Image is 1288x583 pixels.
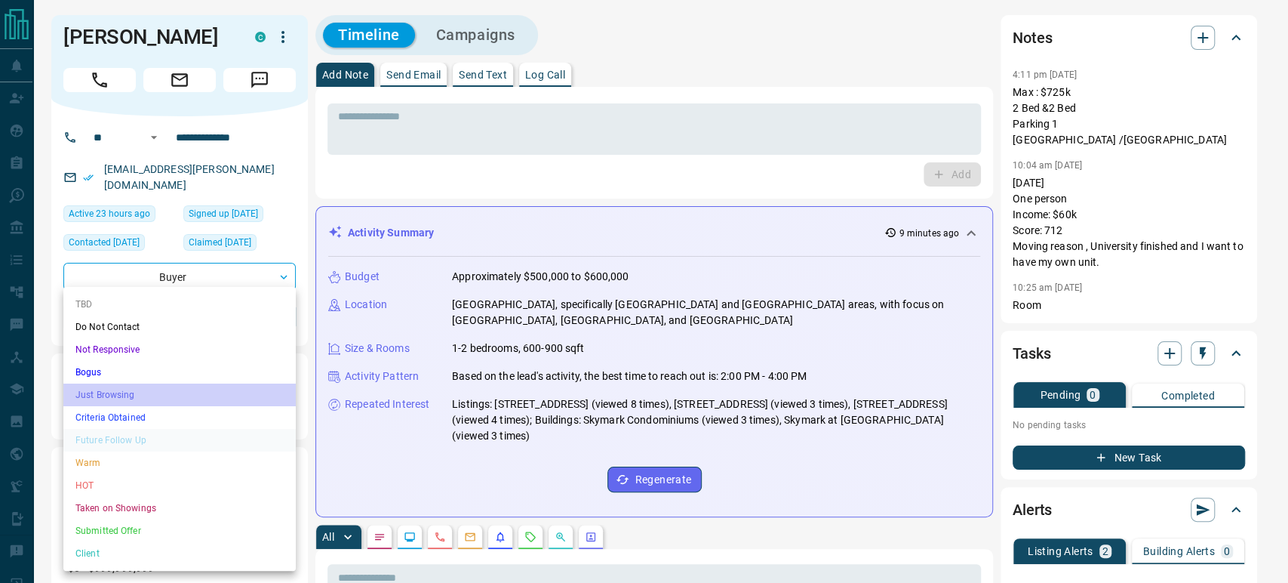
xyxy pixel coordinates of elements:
li: Warm [63,452,296,474]
li: HOT [63,474,296,497]
li: TBD [63,293,296,316]
li: Do Not Contact [63,316,296,338]
li: Criteria Obtained [63,406,296,429]
li: Taken on Showings [63,497,296,520]
li: Client [63,542,296,565]
li: Just Browsing [63,384,296,406]
li: Bogus [63,361,296,384]
li: Submitted Offer [63,520,296,542]
li: Not Responsive [63,338,296,361]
